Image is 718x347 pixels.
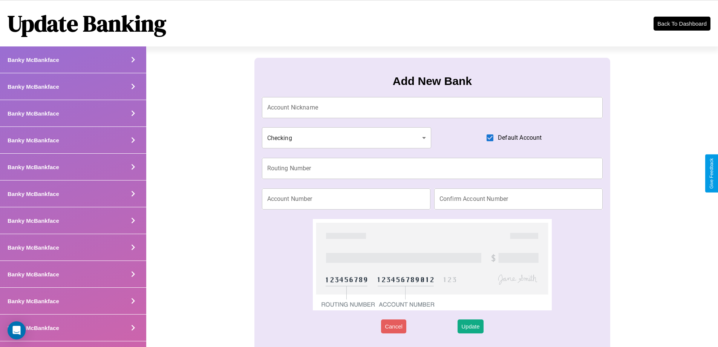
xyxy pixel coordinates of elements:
img: check [313,219,551,310]
div: Checking [262,127,432,148]
div: Open Intercom Messenger [8,321,26,339]
h4: Banky McBankface [8,57,59,63]
h4: Banky McBankface [8,164,59,170]
h4: Banky McBankface [8,191,59,197]
h4: Banky McBankface [8,271,59,278]
h4: Banky McBankface [8,137,59,143]
button: Back To Dashboard [654,17,710,31]
h1: Update Banking [8,8,166,39]
h4: Banky McBankface [8,298,59,304]
h4: Banky McBankface [8,83,59,90]
h4: Banky McBankface [8,244,59,251]
button: Update [458,319,483,333]
h4: Banky McBankface [8,217,59,224]
div: Give Feedback [709,158,714,189]
span: Default Account [498,133,542,142]
h4: Banky McBankface [8,325,59,331]
button: Cancel [381,319,406,333]
h4: Banky McBankface [8,110,59,117]
h3: Add New Bank [393,75,472,88]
